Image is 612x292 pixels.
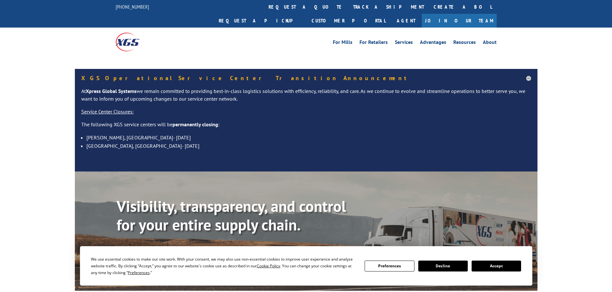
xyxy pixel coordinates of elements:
[422,14,497,28] a: Join Our Team
[116,4,149,10] a: [PHONE_NUMBER]
[117,196,346,235] b: Visibility, transparency, and control for your entire supply chain.
[333,40,352,47] a: For Mills
[81,88,531,108] p: At we remain committed to providing best-in-class logistics solutions with efficiency, reliabilit...
[472,261,521,271] button: Accept
[91,256,357,276] div: We use essential cookies to make our site work. With your consent, we may also use non-essential ...
[81,121,531,134] p: The following XGS service centers will be :
[257,263,280,269] span: Cookie Policy
[86,133,531,142] li: [PERSON_NAME], [GEOGRAPHIC_DATA]- [DATE]
[81,75,531,81] h5: XGS Operational Service Center Transition Announcement
[173,121,218,128] strong: permanently closing
[359,40,388,47] a: For Retailers
[128,270,150,275] span: Preferences
[81,108,134,115] u: Service Center Closures:
[390,14,422,28] a: Agent
[418,261,468,271] button: Decline
[483,40,497,47] a: About
[395,40,413,47] a: Services
[214,14,307,28] a: Request a pickup
[307,14,390,28] a: Customer Portal
[365,261,414,271] button: Preferences
[80,246,532,286] div: Cookie Consent Prompt
[86,142,531,150] li: [GEOGRAPHIC_DATA], [GEOGRAPHIC_DATA]- [DATE]
[420,40,446,47] a: Advantages
[86,88,137,94] strong: Xpress Global Systems
[453,40,476,47] a: Resources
